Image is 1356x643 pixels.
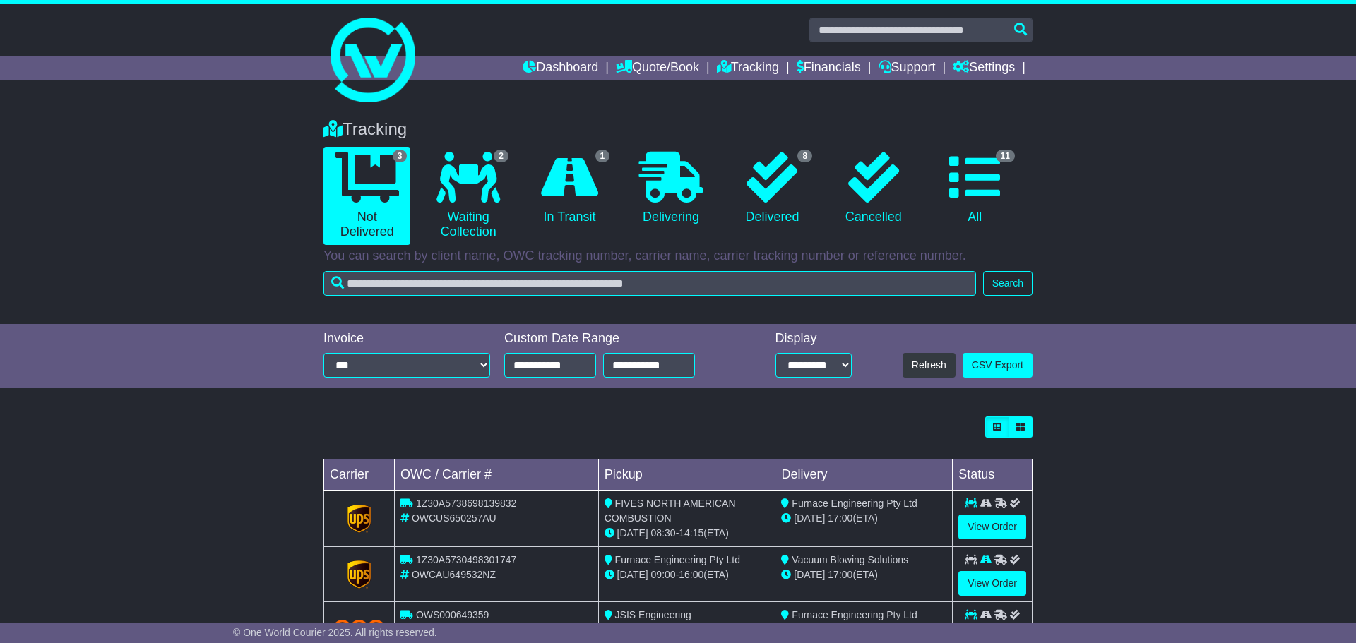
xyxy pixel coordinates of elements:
span: [DATE] [794,569,825,580]
span: Furnace Engineering Pty Ltd [615,554,740,565]
p: You can search by client name, OWC tracking number, carrier name, carrier tracking number or refe... [323,248,1033,264]
a: 1 In Transit [526,147,613,230]
span: 1 [595,150,610,162]
span: JSIS Engineering [615,609,691,620]
span: 1Z30A5738698139832 [416,498,516,509]
a: Financials [797,56,861,80]
a: Quote/Book [616,56,699,80]
a: 8 Delivered [729,147,816,230]
td: OWC / Carrier # [395,459,599,491]
span: OWCUS650257AU [412,512,496,524]
span: OWCAU649532NZ [412,569,496,580]
span: FIVES NORTH AMERICAN COMBUSTION [605,498,736,524]
div: Display [775,331,852,347]
a: 3 Not Delivered [323,147,410,245]
span: 16:00 [679,569,703,580]
div: (ETA) [781,567,946,582]
div: Custom Date Range [504,331,731,347]
span: OWS000649359 [416,609,489,620]
span: 3 [393,150,408,162]
span: 11 [996,150,1015,162]
span: © One World Courier 2025. All rights reserved. [233,627,437,638]
img: GetCarrierServiceLogo [347,505,371,533]
a: Support [879,56,936,80]
button: Search [983,271,1033,296]
div: Tracking [316,119,1040,140]
a: Delivering [627,147,714,230]
span: [DATE] [617,569,648,580]
span: 17:00 [828,569,852,580]
td: Carrier [324,459,395,491]
a: Tracking [717,56,779,80]
a: Settings [953,56,1015,80]
td: Status [953,459,1033,491]
a: CSV Export [963,353,1033,378]
img: GetCarrierServiceLogo [347,560,371,589]
div: - (ETA) [605,567,770,582]
span: 09:00 [651,569,676,580]
span: Furnace Engineering Pty Ltd [792,609,917,620]
span: [DATE] [617,527,648,539]
a: 11 All [932,147,1018,230]
div: - (ETA) [605,526,770,541]
span: 8 [797,150,812,162]
a: Cancelled [830,147,917,230]
span: [DATE] [794,512,825,524]
div: (ETA) [781,511,946,526]
button: Refresh [903,353,956,378]
a: Dashboard [523,56,598,80]
a: View Order [958,571,1026,596]
span: Furnace Engineering Pty Ltd [792,498,917,509]
div: Invoice [323,331,490,347]
td: Delivery [775,459,953,491]
span: 2 [494,150,509,162]
a: View Order [958,515,1026,539]
img: TNT_Domestic.png [333,620,386,639]
span: 14:15 [679,527,703,539]
span: 17:00 [828,512,852,524]
a: 2 Waiting Collection [424,147,511,245]
span: 1Z30A5730498301747 [416,554,516,565]
span: 08:30 [651,527,676,539]
span: Vacuum Blowing Solutions [792,554,908,565]
td: Pickup [598,459,775,491]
